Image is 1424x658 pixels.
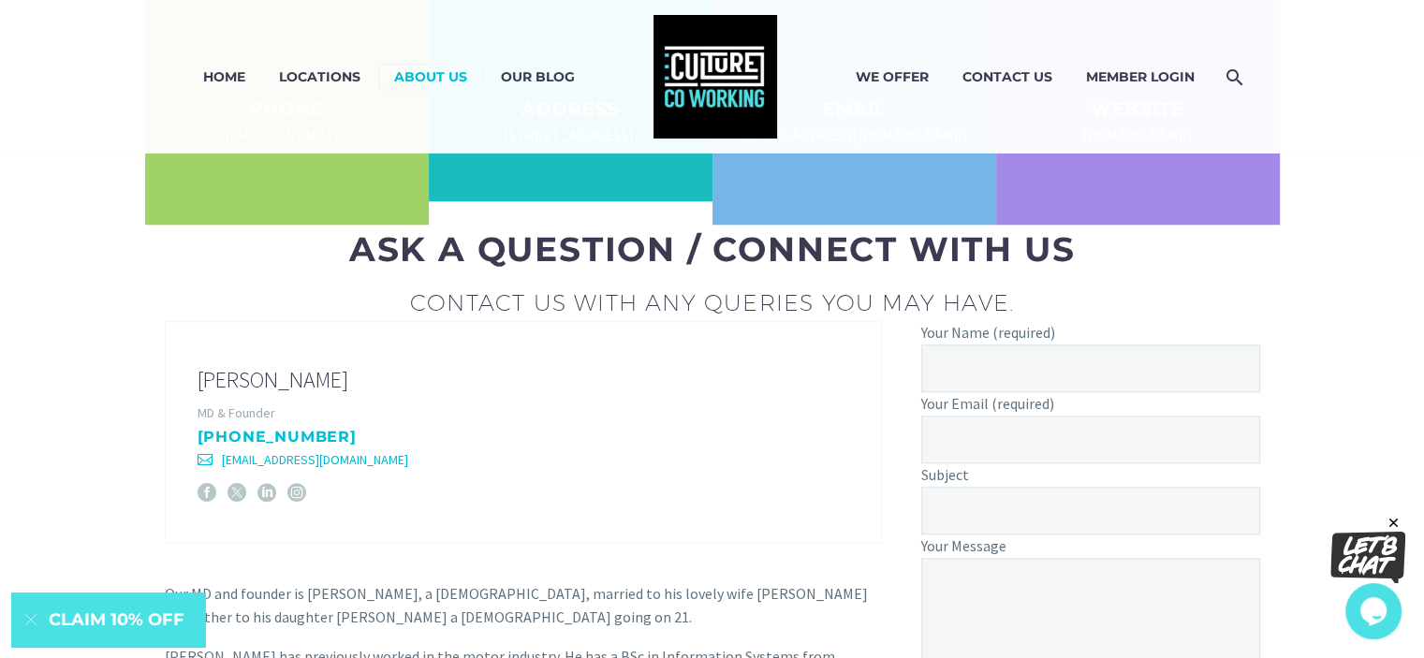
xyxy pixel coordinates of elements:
a: WE OFFER [842,66,943,89]
a: MEMBER LOGIN [1072,66,1209,89]
input: Your Email (required) [921,416,1260,463]
a: [PHONE_NUMBER] [198,428,357,446]
iframe: chat widget [1345,583,1405,639]
a: Twitter (X) [228,483,246,502]
input: Subject [921,487,1260,534]
span: Contact us with any queries you may have. [410,289,1014,315]
a: HOME [189,66,259,89]
a: Instagram [287,483,306,502]
a: CONTACT US [948,66,1066,89]
a: OUR BLOG [487,66,589,89]
iframe: chat widget [1330,515,1405,583]
a: Facebook [198,483,216,502]
a: [EMAIL_ADDRESS][DOMAIN_NAME] [198,451,408,468]
label: Your Name (required) [921,323,1260,375]
div: ASK A QUESTION / CONNECT WITH US [165,225,1260,274]
label: Your Email (required) [921,394,1260,446]
a: LinkedIn [257,483,276,502]
label: Subject [921,465,1260,518]
input: Your Name (required) [921,344,1260,392]
p: Our MD and founder is [PERSON_NAME], a [DEMOGRAPHIC_DATA], married to his lovely wife [PERSON_NAM... [165,582,882,629]
a: ABOUT US [378,64,483,91]
a: LOCATIONS [265,66,374,89]
img: Culture Co-Working [653,15,777,139]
